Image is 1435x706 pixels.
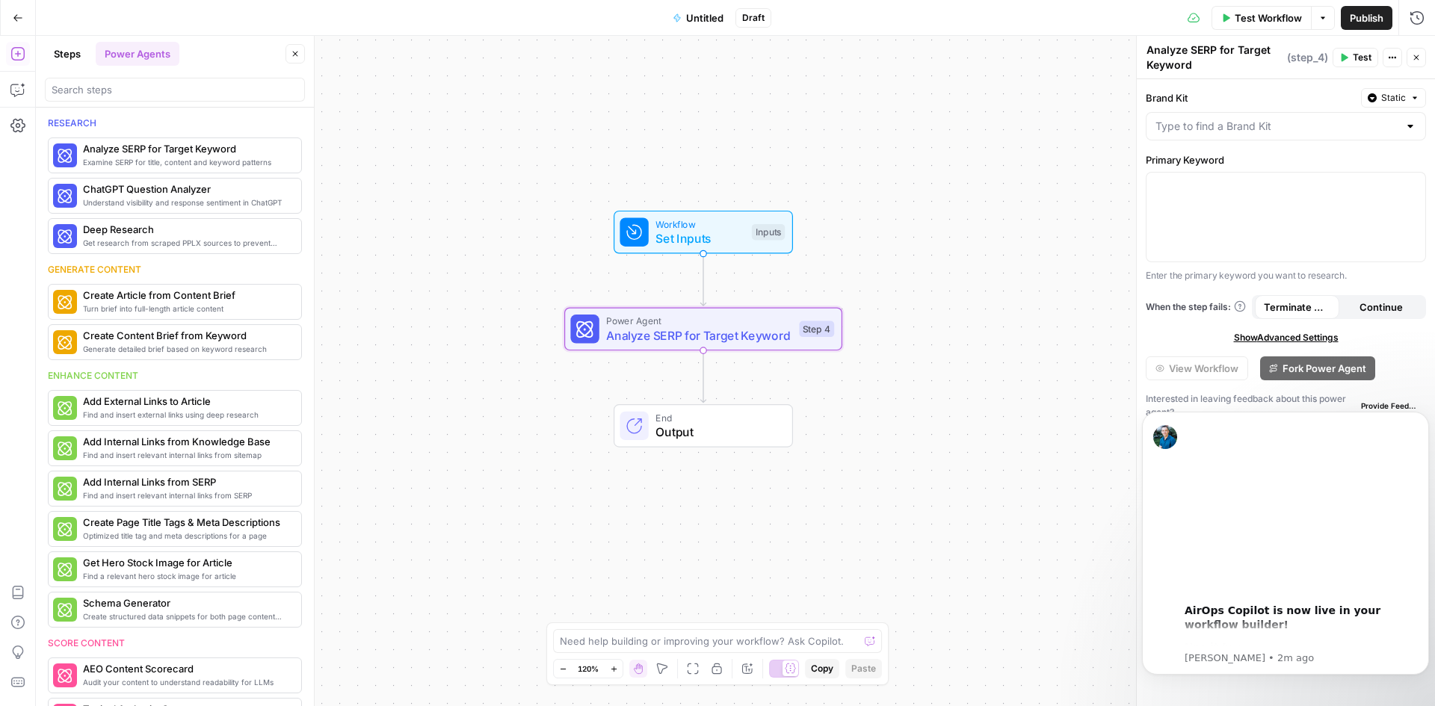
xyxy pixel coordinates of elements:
[1146,268,1426,283] p: Enter the primary keyword you want to research.
[1146,90,1355,105] label: Brand Kit
[83,434,289,449] span: Add Internal Links from Knowledge Base
[1212,6,1311,30] button: Test Workflow
[655,217,744,231] span: Workflow
[1155,119,1398,134] input: Type to find a Brand Kit
[686,10,723,25] span: Untitled
[1169,361,1238,376] span: View Workflow
[700,350,706,403] g: Edge from step_4 to end
[83,156,289,168] span: Examine SERP for title, content and keyword patterns
[1350,10,1383,25] span: Publish
[83,288,289,303] span: Create Article from Content Brief
[83,409,289,421] span: Find and insert external links using deep research
[83,555,289,570] span: Get Hero Stock Image for Article
[83,515,289,530] span: Create Page Title Tags & Meta Descriptions
[83,676,289,688] span: Audit your content to understand readability for LLMs
[564,308,842,351] div: Power AgentAnalyze SERP for Target KeywordStep 4
[83,182,289,196] span: ChatGPT Question Analyzer
[752,224,785,241] div: Inputs
[606,326,791,344] span: Analyze SERP for Target Keyword
[45,42,90,66] button: Steps
[1283,361,1366,376] span: Fork Power Agent
[799,321,834,338] div: Step 4
[83,394,289,409] span: Add External Links to Article
[83,449,289,461] span: Find and insert relevant internal links from sitemap
[1341,6,1392,30] button: Publish
[83,570,289,582] span: Find a relevant hero stock image for article
[83,141,289,156] span: Analyze SERP for Target Keyword
[48,369,302,383] div: Enhance content
[1287,50,1328,65] span: ( step_4 )
[48,263,302,276] div: Generate content
[83,530,289,542] span: Optimized title tag and meta descriptions for a page
[83,328,289,343] span: Create Content Brief from Keyword
[1146,300,1246,314] a: When the step fails:
[805,659,839,678] button: Copy
[564,404,842,448] div: EndOutput
[1260,356,1375,380] button: Fork Power Agent
[83,595,289,610] span: Schema Generator
[1360,300,1403,315] span: Continue
[1333,48,1378,67] button: Test
[48,117,302,130] div: Research
[1147,43,1283,72] textarea: Analyze SERP for Target Keyword
[83,474,289,489] span: Add Internal Links from SERP
[655,423,777,441] span: Output
[48,637,302,650] div: Score content
[83,661,289,676] span: AEO Content Scorecard
[83,610,289,622] span: Create structured data snippets for both page content and images
[83,237,289,249] span: Get research from scraped PPLX sources to prevent source [MEDICAL_DATA]
[83,489,289,501] span: Find and insert relevant internal links from SERP
[851,662,876,675] span: Paste
[83,222,289,237] span: Deep Research
[606,314,791,328] span: Power Agent
[564,211,842,254] div: WorkflowSet InputsInputs
[1339,295,1424,319] button: Continue
[655,411,777,425] span: End
[96,42,179,66] button: Power Agents
[1146,152,1426,167] label: Primary Keyword
[1264,300,1330,315] span: Terminate Workflow
[83,303,289,315] span: Turn brief into full-length article content
[83,343,289,355] span: Generate detailed brief based on keyword research
[845,659,882,678] button: Paste
[1235,10,1302,25] span: Test Workflow
[1234,331,1339,344] span: Show Advanced Settings
[52,82,298,97] input: Search steps
[1136,389,1435,699] iframe: Intercom notifications message
[664,6,732,30] button: Untitled
[655,229,744,247] span: Set Inputs
[1361,88,1426,108] button: Static
[1146,356,1248,380] button: View Workflow
[742,11,765,25] span: Draft
[83,196,289,208] span: Understand visibility and response sentiment in ChatGPT
[811,662,833,675] span: Copy
[1353,51,1371,64] span: Test
[578,663,599,675] span: 120%
[700,254,706,306] g: Edge from start to step_4
[1381,91,1406,105] span: Static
